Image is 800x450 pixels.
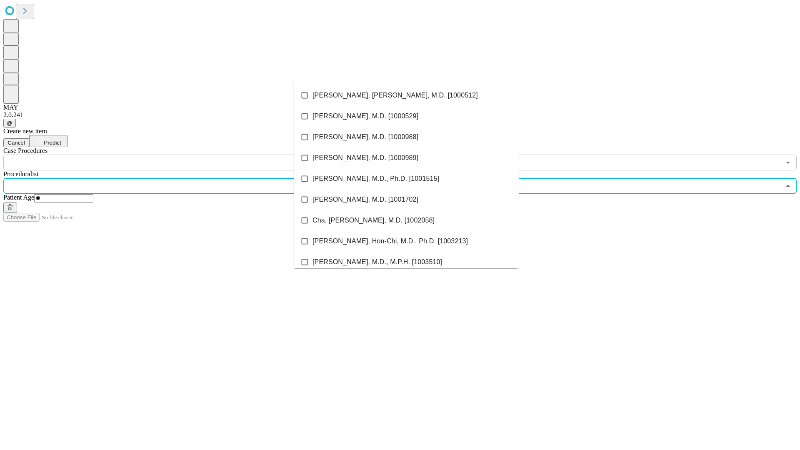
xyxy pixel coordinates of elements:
[3,104,797,111] div: MAY
[312,111,418,121] span: [PERSON_NAME], M.D. [1000529]
[7,140,25,146] span: Cancel
[3,111,797,119] div: 2.0.241
[29,135,67,147] button: Predict
[3,127,47,135] span: Create new item
[312,236,468,246] span: [PERSON_NAME], Hon-Chi, M.D., Ph.D. [1003213]
[312,132,418,142] span: [PERSON_NAME], M.D. [1000988]
[312,90,478,100] span: [PERSON_NAME], [PERSON_NAME], M.D. [1000512]
[782,157,794,168] button: Open
[312,174,439,184] span: [PERSON_NAME], M.D., Ph.D. [1001515]
[3,138,29,147] button: Cancel
[312,153,418,163] span: [PERSON_NAME], M.D. [1000989]
[7,120,12,126] span: @
[3,147,47,154] span: Scheduled Procedure
[312,195,418,205] span: [PERSON_NAME], M.D. [1001702]
[44,140,61,146] span: Predict
[312,257,442,267] span: [PERSON_NAME], M.D., M.P.H. [1003510]
[782,180,794,192] button: Close
[3,194,34,201] span: Patient Age
[3,119,16,127] button: @
[3,170,38,177] span: Proceduralist
[312,215,435,225] span: Cha, [PERSON_NAME], M.D. [1002058]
